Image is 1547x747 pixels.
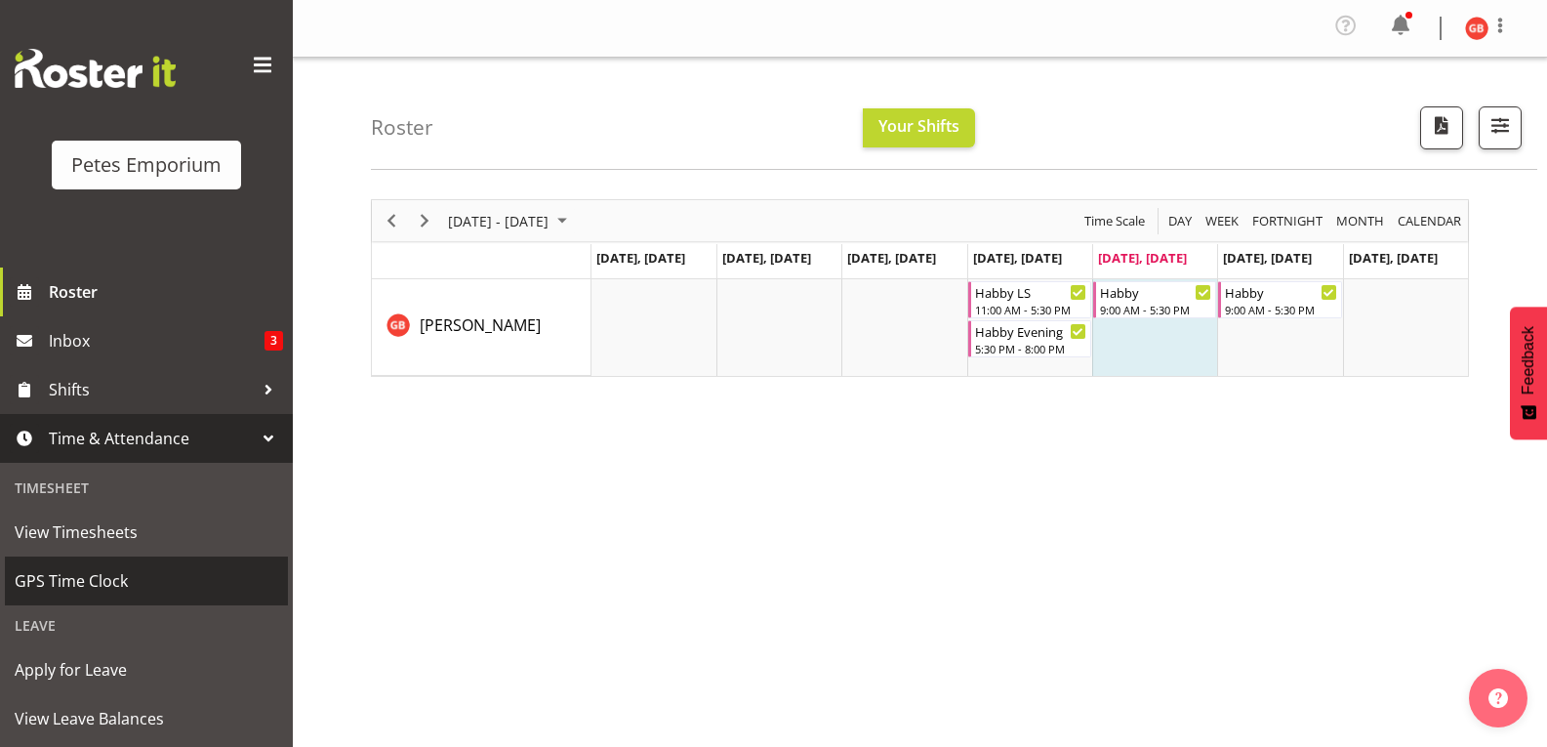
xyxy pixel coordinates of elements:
span: [DATE], [DATE] [1349,249,1438,267]
span: [DATE], [DATE] [847,249,936,267]
div: 5:30 PM - 8:00 PM [975,341,1086,356]
div: Timeline Week of September 5, 2025 [371,199,1469,377]
span: GPS Time Clock [15,566,278,596]
button: Your Shifts [863,108,975,147]
span: Week [1203,209,1241,233]
span: Shifts [49,375,254,404]
div: 9:00 AM - 5:30 PM [1225,302,1336,317]
a: View Leave Balances [5,694,288,743]
img: Rosterit website logo [15,49,176,88]
span: [DATE], [DATE] [1223,249,1312,267]
h4: Roster [371,116,433,139]
div: Timesheet [5,468,288,508]
div: Gillian Byford"s event - Habby Begin From Friday, September 5, 2025 at 9:00:00 AM GMT+12:00 Ends ... [1093,281,1216,318]
div: Gillian Byford"s event - Habby Evening Begin From Thursday, September 4, 2025 at 5:30:00 PM GMT+1... [968,320,1091,357]
button: Fortnight [1249,209,1326,233]
span: Inbox [49,326,265,355]
span: 3 [265,331,283,351]
div: Habby Evening [975,321,1086,341]
a: View Timesheets [5,508,288,557]
div: Leave [5,605,288,645]
span: [DATE], [DATE] [722,249,811,267]
span: Time Scale [1082,209,1147,233]
div: Habby LS [975,282,1086,302]
button: Month [1395,209,1465,233]
button: Next [412,209,438,233]
td: Gillian Byford resource [372,279,591,376]
div: 9:00 AM - 5:30 PM [1100,302,1211,317]
div: Habby [1225,282,1336,302]
a: Apply for Leave [5,645,288,694]
span: [DATE], [DATE] [596,249,685,267]
div: Previous [375,200,408,241]
span: calendar [1396,209,1463,233]
table: Timeline Week of September 5, 2025 [591,279,1468,376]
img: help-xxl-2.png [1488,688,1508,708]
span: [DATE] - [DATE] [446,209,550,233]
button: Time Scale [1081,209,1149,233]
span: Your Shifts [878,115,959,137]
span: Time & Attendance [49,424,254,453]
div: Gillian Byford"s event - Habby LS Begin From Thursday, September 4, 2025 at 11:00:00 AM GMT+12:00... [968,281,1091,318]
button: Previous [379,209,405,233]
div: Habby [1100,282,1211,302]
span: Fortnight [1250,209,1324,233]
span: [DATE], [DATE] [1098,249,1187,267]
a: [PERSON_NAME] [420,313,541,337]
div: 11:00 AM - 5:30 PM [975,302,1086,317]
span: Day [1166,209,1194,233]
span: Month [1334,209,1386,233]
button: Timeline Month [1333,209,1388,233]
img: gillian-byford11184.jpg [1465,17,1488,40]
button: Timeline Week [1202,209,1242,233]
span: Apply for Leave [15,655,278,685]
span: [PERSON_NAME] [420,314,541,336]
span: View Leave Balances [15,704,278,733]
span: Feedback [1520,326,1537,394]
button: Download a PDF of the roster according to the set date range. [1420,106,1463,149]
button: September 01 - 07, 2025 [445,209,576,233]
div: Petes Emporium [71,150,222,180]
div: Gillian Byford"s event - Habby Begin From Saturday, September 6, 2025 at 9:00:00 AM GMT+12:00 End... [1218,281,1341,318]
a: GPS Time Clock [5,557,288,605]
div: Next [408,200,441,241]
button: Timeline Day [1165,209,1196,233]
button: Feedback - Show survey [1510,307,1547,439]
button: Filter Shifts [1479,106,1522,149]
span: View Timesheets [15,518,278,547]
span: Roster [49,277,283,307]
span: [DATE], [DATE] [973,249,1062,267]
